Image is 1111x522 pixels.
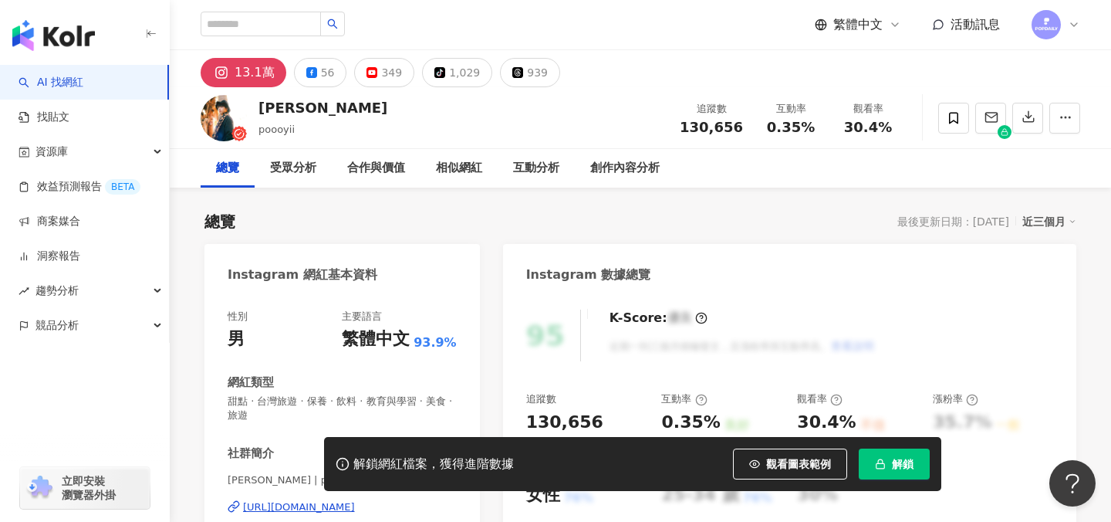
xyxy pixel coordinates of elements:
span: 立即安裝 瀏覽器外掛 [62,474,116,502]
div: [PERSON_NAME] [258,98,387,117]
img: logo [12,20,95,51]
div: 受眾分析 [270,159,316,178]
div: Instagram 數據總覽 [526,266,651,283]
span: 趨勢分析 [35,273,79,308]
a: 效益預測報告BETA [19,179,140,195]
div: 觀看率 [839,101,897,117]
a: searchAI 找網紅 [19,75,83,90]
a: [URL][DOMAIN_NAME] [228,500,457,514]
div: 互動率 [661,392,707,406]
span: rise [19,286,29,297]
div: 男 [228,327,245,351]
div: 性別 [228,310,248,324]
div: 1,029 [449,62,480,83]
span: poooyii [258,124,295,135]
div: 主要語言 [342,310,382,324]
div: 女性 [526,483,560,507]
img: chrome extension [25,476,55,500]
div: 近三個月 [1022,212,1076,232]
a: 找貼文 [19,110,69,125]
span: 活動訊息 [951,17,1000,32]
div: 349 [381,62,402,83]
span: 0.35% [767,120,815,135]
div: 總覽 [204,211,235,232]
div: 追蹤數 [680,101,743,117]
button: 觀看圖表範例 [733,449,847,480]
button: 1,029 [422,58,492,87]
div: 939 [527,62,548,83]
span: 資源庫 [35,134,68,169]
span: 繁體中文 [833,16,883,33]
span: 競品分析 [35,308,79,343]
div: 創作內容分析 [590,159,660,178]
span: 甜點 · 台灣旅遊 · 保養 · 飲料 · 教育與學習 · 美食 · 旅遊 [228,395,457,422]
button: 349 [354,58,414,87]
div: 繁體中文 [342,327,410,351]
div: K-Score : [610,310,707,327]
div: Instagram 網紅基本資料 [228,266,377,283]
div: 總覽 [216,159,239,178]
div: 0.35% [661,411,720,435]
span: 解鎖 [892,458,913,470]
img: KOL Avatar [201,95,247,141]
button: 解鎖 [859,449,930,480]
div: 56 [321,62,335,83]
div: 合作與價值 [347,159,405,178]
button: 13.1萬 [201,58,286,87]
div: 13.1萬 [235,62,275,83]
div: [URL][DOMAIN_NAME] [243,500,355,514]
div: 30.4% [797,411,856,435]
div: 互動率 [761,101,820,117]
span: 130,656 [680,119,743,135]
div: 130,656 [526,411,603,435]
span: 觀看圖表範例 [766,458,831,470]
span: search [327,19,338,29]
a: 洞察報告 [19,249,80,264]
div: 解鎖網紅檔案，獲得進階數據 [353,456,514,473]
div: 相似網紅 [436,159,482,178]
img: images.png [1032,10,1061,39]
div: 漲粉率 [933,392,978,406]
span: 93.9% [414,334,457,351]
div: 最後更新日期：[DATE] [897,215,1009,228]
a: 商案媒合 [19,214,80,229]
div: 互動分析 [513,159,559,178]
span: 30.4% [844,120,892,135]
button: 56 [294,58,347,87]
div: 網紅類型 [228,375,274,391]
button: 939 [500,58,560,87]
div: 追蹤數 [526,392,556,406]
a: chrome extension立即安裝 瀏覽器外掛 [20,467,150,509]
div: 觀看率 [797,392,843,406]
